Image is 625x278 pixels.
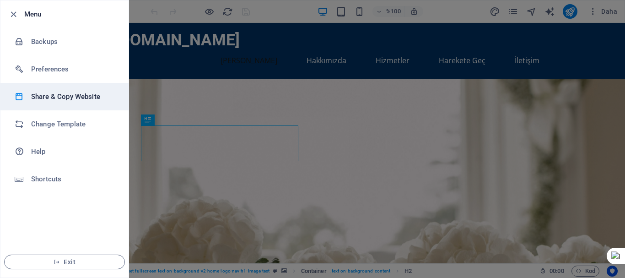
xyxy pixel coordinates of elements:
h6: Backups [31,36,116,47]
h6: Change Template [31,119,116,130]
h6: Share & Copy Website [31,91,116,102]
button: Exit [4,255,125,269]
h6: Help [31,146,116,157]
h6: Menu [24,9,121,20]
a: Help [0,138,129,165]
h6: Preferences [31,64,116,75]
span: Exit [12,258,117,266]
h6: Shortcuts [31,174,116,185]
